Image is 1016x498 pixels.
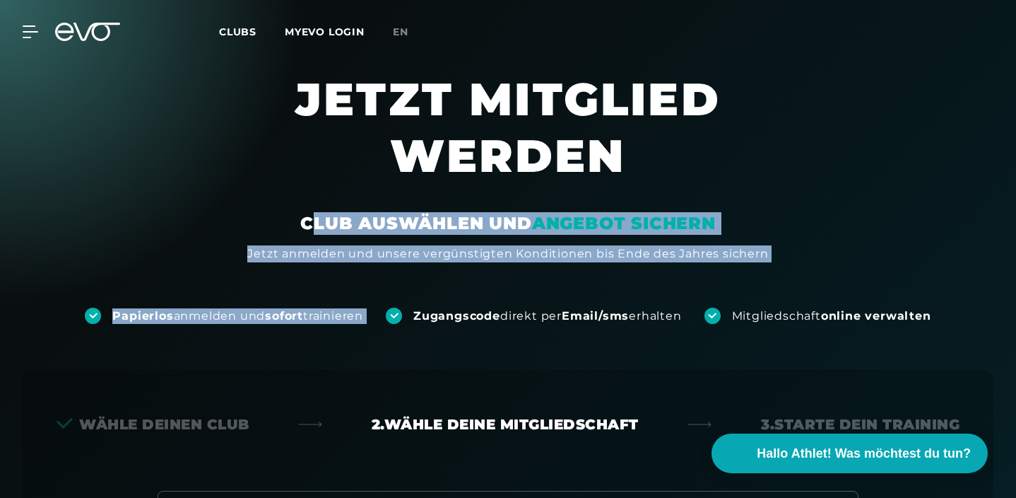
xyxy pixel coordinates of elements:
[300,212,715,235] div: CLUB AUSWÄHLEN UND
[112,308,363,324] div: anmelden und trainieren
[393,24,425,40] a: en
[757,444,971,463] span: Hallo Athlet! Was möchtest du tun?
[285,25,365,38] a: MYEVO LOGIN
[112,309,173,323] strong: Papierlos
[413,309,500,323] strong: Zugangscode
[219,25,285,38] a: Clubs
[219,25,256,38] span: Clubs
[265,309,303,323] strong: sofort
[732,308,931,324] div: Mitgliedschaft
[57,415,249,434] div: Wähle deinen Club
[183,71,833,212] h1: JETZT MITGLIED WERDEN
[372,415,639,434] div: 2. Wähle deine Mitgliedschaft
[562,309,629,323] strong: Email/sms
[532,213,716,233] em: ANGEBOT SICHERN
[821,309,931,323] strong: online verwalten
[247,245,768,262] div: Jetzt anmelden und unsere vergünstigten Konditionen bis Ende des Jahres sichern
[761,415,959,434] div: 3. Starte dein Training
[393,25,408,38] span: en
[711,434,988,473] button: Hallo Athlet! Was möchtest du tun?
[413,308,681,324] div: direkt per erhalten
